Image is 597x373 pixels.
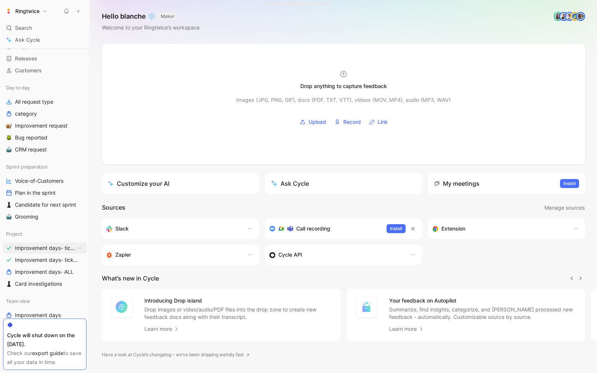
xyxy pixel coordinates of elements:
div: Cycle will shut down on the [DATE]. [7,331,82,349]
a: Ask Cycle [3,34,87,46]
button: 🤖 [4,212,13,221]
a: Improvement days- tickets readyView actions [3,242,87,254]
a: Voice-of-Customers [3,175,87,186]
a: export guide [32,350,63,356]
a: Plan in the sprint [3,187,87,198]
a: 🐌Improvement request [3,120,87,131]
div: Images (JPG, PNG, GIF), docs (PDF, TXT, VTT), videos (MOV, MP4), audio (MP3, WAV) [236,95,451,104]
h3: Call recording [296,224,330,233]
img: 🪲 [6,135,12,141]
button: Install [560,179,579,188]
button: Record [332,116,363,128]
a: ♟️Candidate for next sprint [3,199,87,210]
span: category [15,110,37,117]
div: My meetings [434,179,479,188]
button: Manage sources [544,203,585,213]
div: Sync customers & send feedback from custom sources. Get inspired by our favorite use case [269,250,403,259]
h2: Sources [102,203,125,213]
h4: Introducing Drop island [144,296,332,305]
div: Customize your AI [108,179,169,188]
img: ♟️ [6,202,12,208]
span: Improvement days [15,311,61,319]
img: 🐌 [6,123,12,129]
span: CRM request [15,146,47,153]
span: Candidate for next sprint [15,201,76,209]
span: improvement days- ALL [15,268,74,276]
div: Day to day [3,82,87,93]
a: Learn more [389,325,424,333]
a: Releases [3,53,87,64]
h1: Hello blanche ❄️ [102,12,200,21]
span: All request type [15,98,53,106]
div: Capture feedback from anywhere on the web [432,224,566,233]
span: Ask Cycle [15,35,40,44]
button: MAKER [159,13,177,20]
button: ♟️ [4,200,13,209]
a: Have a look at Cycle’s changelog – we’ve been shipping weirdly fast [102,351,250,358]
a: Improvement days- tickets ready-legacy [3,254,87,266]
h3: Zapier [115,250,131,259]
button: Upload [297,116,329,128]
span: Search [15,23,32,32]
div: Drop anything to capture feedback [300,82,387,91]
span: Manage sources [544,203,585,212]
div: Sprint preparationVoice-of-CustomersPlan in the sprint♟️Candidate for next sprint🤖Grooming [3,161,87,222]
button: Install [387,224,406,233]
div: Day to dayAll request typecategory🐌Improvement request🪲Bug reported🤖CRM request [3,82,87,155]
span: Sprint preparation [6,163,48,170]
a: Customers [3,65,87,76]
img: avatar [566,13,573,20]
span: Voice-of-Customers [15,177,63,185]
img: Ringtwice [5,7,12,15]
a: All request type [3,96,87,107]
span: Releases [15,55,37,62]
button: ♟️ [4,279,13,288]
button: RingtwiceRingtwice [3,6,49,16]
a: Customize your AI [102,173,259,194]
button: 🪲 [4,133,13,142]
div: Capture feedback from thousands of sources with Zapier (survey results, recordings, sheets, etc). [106,250,240,259]
a: 🤖Grooming [3,211,87,222]
button: View actions [76,244,84,252]
div: Ask Cycle [271,179,309,188]
div: ProjectImprovement days- tickets readyView actionsImprovement days- tickets ready-legacyimproveme... [3,228,87,289]
span: Install [563,180,576,187]
span: Improvement request [15,122,68,129]
span: Card investigations [15,280,62,288]
span: Project [6,230,22,238]
a: improvement days- ALL [3,266,87,278]
img: ♟️ [6,281,12,287]
div: Search [3,22,87,34]
h3: Slack [115,224,129,233]
span: Link [378,117,388,126]
a: 🤖CRM request [3,144,87,155]
button: 🐌 [4,121,13,130]
h4: Your feedback on Autopilot [389,296,576,305]
span: Grooming [15,213,38,220]
span: Record [343,117,361,126]
button: Ask Cycle [265,173,422,194]
div: Welcome to your Ringtwice’s workspace [102,23,200,32]
img: avatar [560,13,568,20]
span: Install [390,225,402,232]
div: Project [3,228,87,239]
h2: What’s new in Cycle [102,274,159,283]
span: Plan in the sprint [15,189,56,197]
a: Learn more [144,325,179,333]
p: Summarize, find insights, categorize, and [PERSON_NAME] processed new feedback - automatically. C... [389,306,576,321]
span: Bug reported [15,134,47,141]
div: Record & transcribe meetings from Zoom, Meet & Teams. [269,224,381,233]
span: Upload [309,117,326,126]
div: Team view [3,295,87,307]
div: Check our to save all your data in time. [7,349,82,367]
img: avatar [571,13,579,20]
img: 🤖 [6,214,12,220]
span: Customers [15,67,42,74]
span: Improvement days- tickets ready-legacy [15,256,79,264]
div: Sprint preparation [3,161,87,172]
h1: Ringtwice [15,8,40,15]
span: Day to day [6,84,30,91]
a: category [3,108,87,119]
div: Sync your customers, send feedback and get updates in Slack [106,224,240,233]
button: Link [366,116,390,128]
